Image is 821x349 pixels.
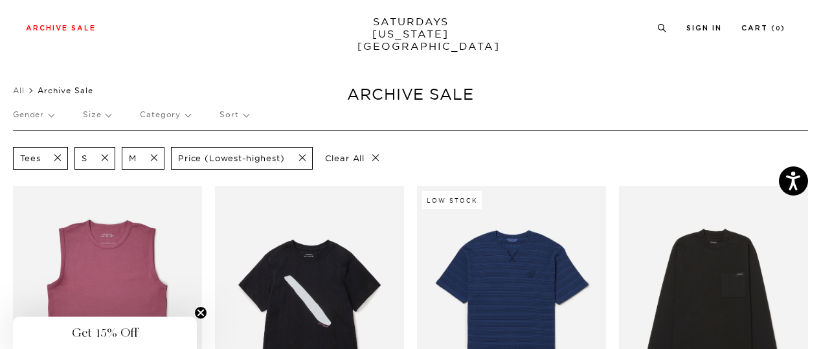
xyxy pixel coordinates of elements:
[72,325,138,341] span: Get 15% Off
[194,306,207,319] button: Close teaser
[357,16,464,52] a: SATURDAYS[US_STATE][GEOGRAPHIC_DATA]
[13,100,54,129] p: Gender
[422,191,482,209] div: Low Stock
[82,153,87,164] p: S
[219,100,248,129] p: Sort
[13,317,197,349] div: Get 15% OffClose teaser
[83,100,111,129] p: Size
[129,153,137,164] p: M
[776,26,781,32] small: 0
[13,85,25,95] a: All
[741,25,785,32] a: Cart (0)
[178,153,284,164] p: Price (Lowest-highest)
[26,25,96,32] a: Archive Sale
[20,153,40,164] p: Tees
[140,100,190,129] p: Category
[38,85,93,95] span: Archive Sale
[319,147,386,170] p: Clear All
[686,25,722,32] a: Sign In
